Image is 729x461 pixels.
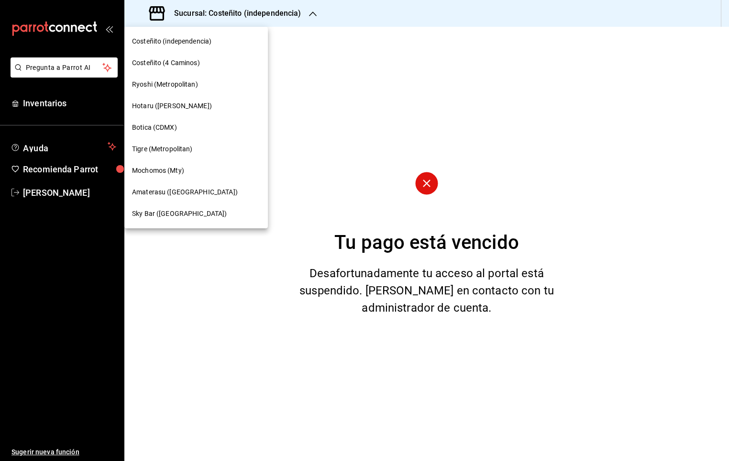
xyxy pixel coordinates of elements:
[132,187,238,197] span: Amaterasu ([GEOGRAPHIC_DATA])
[124,160,268,181] div: Mochomos (Mty)
[132,36,211,46] span: Costeñito (independencia)
[124,52,268,74] div: Costeñito (4 Caminos)
[132,209,227,219] span: Sky Bar ([GEOGRAPHIC_DATA])
[132,101,212,111] span: Hotaru ([PERSON_NAME])
[132,144,193,154] span: Tigre (Metropolitan)
[124,138,268,160] div: Tigre (Metropolitan)
[124,181,268,203] div: Amaterasu ([GEOGRAPHIC_DATA])
[124,117,268,138] div: Botica (CDMX)
[132,58,200,68] span: Costeñito (4 Caminos)
[124,203,268,225] div: Sky Bar ([GEOGRAPHIC_DATA])
[132,166,184,176] span: Mochomos (Mty)
[132,79,198,90] span: Ryoshi (Metropolitan)
[124,74,268,95] div: Ryoshi (Metropolitan)
[124,95,268,117] div: Hotaru ([PERSON_NAME])
[124,31,268,52] div: Costeñito (independencia)
[132,123,177,133] span: Botica (CDMX)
